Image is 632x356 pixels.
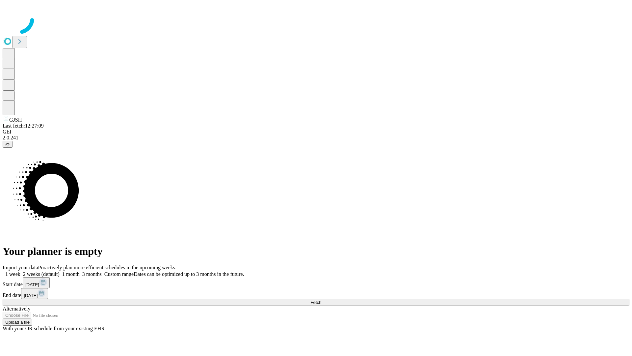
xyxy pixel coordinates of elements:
[25,282,39,287] span: [DATE]
[5,142,10,147] span: @
[3,123,44,129] span: Last fetch: 12:27:09
[104,271,134,277] span: Custom range
[3,245,629,257] h1: Your planner is empty
[3,277,629,288] div: Start date
[3,265,38,270] span: Import your data
[3,306,30,311] span: Alternatively
[5,271,20,277] span: 1 week
[62,271,80,277] span: 1 month
[3,326,105,331] span: With your OR schedule from your existing EHR
[23,277,50,288] button: [DATE]
[3,129,629,135] div: GEI
[134,271,244,277] span: Dates can be optimized up to 3 months in the future.
[310,300,321,305] span: Fetch
[9,117,22,123] span: GJSH
[82,271,102,277] span: 3 months
[23,271,60,277] span: 2 weeks (default)
[21,288,48,299] button: [DATE]
[3,319,32,326] button: Upload a file
[3,288,629,299] div: End date
[3,135,629,141] div: 2.0.241
[3,141,13,148] button: @
[24,293,38,298] span: [DATE]
[38,265,176,270] span: Proactively plan more efficient schedules in the upcoming weeks.
[3,299,629,306] button: Fetch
